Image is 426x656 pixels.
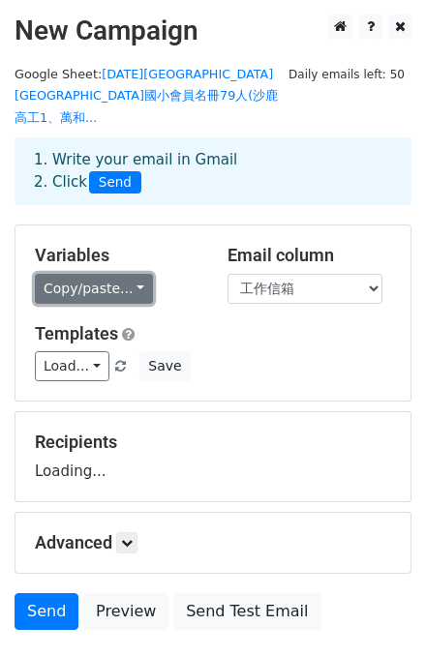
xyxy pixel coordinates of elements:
[15,67,278,125] a: [DATE][GEOGRAPHIC_DATA][GEOGRAPHIC_DATA]國小會員名冊79人(沙鹿高工1、萬和...
[35,351,109,381] a: Load...
[173,593,320,630] a: Send Test Email
[35,432,391,453] h5: Recipients
[89,171,141,194] span: Send
[35,432,391,482] div: Loading...
[228,245,391,266] h5: Email column
[329,563,426,656] iframe: Chat Widget
[15,67,278,125] small: Google Sheet:
[282,67,411,81] a: Daily emails left: 50
[35,274,153,304] a: Copy/paste...
[15,593,78,630] a: Send
[139,351,190,381] button: Save
[35,245,198,266] h5: Variables
[35,532,391,553] h5: Advanced
[15,15,411,47] h2: New Campaign
[19,149,407,194] div: 1. Write your email in Gmail 2. Click
[35,323,118,343] a: Templates
[83,593,168,630] a: Preview
[282,64,411,85] span: Daily emails left: 50
[329,563,426,656] div: 聊天小工具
